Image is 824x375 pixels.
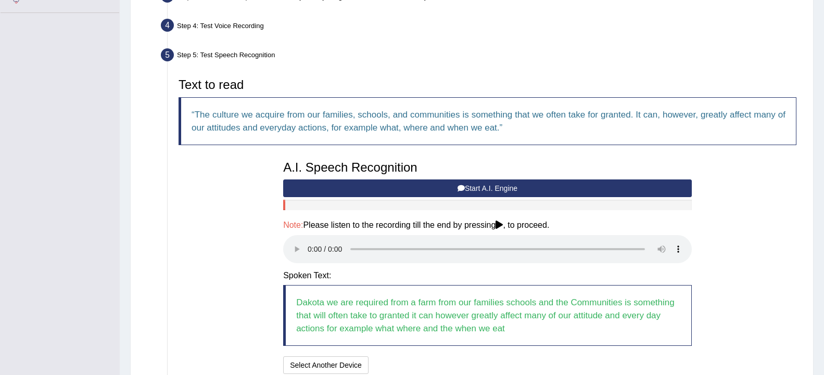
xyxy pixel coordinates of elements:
div: Step 4: Test Voice Recording [156,16,808,38]
q: The culture we acquire from our families, schools, and communities is something that we often tak... [192,110,785,133]
button: Select Another Device [283,356,369,374]
div: Step 5: Test Speech Recognition [156,45,808,68]
h4: Please listen to the recording till the end by pressing , to proceed. [283,221,692,230]
blockquote: Dakota we are required from a farm from our families schools and the Communities is something tha... [283,285,692,346]
h3: A.I. Speech Recognition [283,161,692,174]
span: Note: [283,221,303,229]
button: Start A.I. Engine [283,179,692,197]
h4: Spoken Text: [283,271,692,280]
h3: Text to read [179,78,796,92]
